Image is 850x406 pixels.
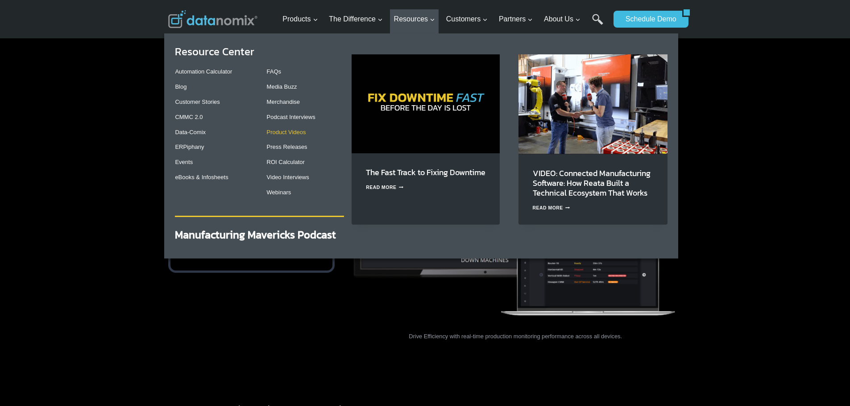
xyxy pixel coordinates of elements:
[352,54,500,153] img: Tackle downtime in real time. See how Datanomix Fast Track gives manufacturers instant visibility...
[366,166,485,178] a: The Fast Track to Fixing Downtime
[201,37,241,45] span: Phone number
[544,13,580,25] span: About Us
[175,174,228,180] a: eBooks & Infosheets
[175,44,254,59] a: Resource Center
[267,189,291,196] a: Webinars
[614,11,682,28] a: Schedule Demo
[201,0,229,8] span: Last Name
[175,83,187,90] a: Blog
[267,174,309,180] a: Video Interviews
[267,98,300,105] a: Merchandise
[201,110,235,118] span: State/Region
[267,114,315,120] a: Podcast Interviews
[175,68,232,75] a: Automation Calculator
[366,185,403,190] a: Read More
[279,5,609,34] nav: Primary Navigation
[267,144,307,150] a: Press Releases
[282,13,318,25] span: Products
[394,13,435,25] span: Resources
[175,114,203,120] a: CMMC 2.0
[121,199,150,205] a: Privacy Policy
[533,167,651,199] a: VIDEO: Connected Manufacturing Software: How Reata Built a Technical Ecosystem That Works
[175,227,336,242] a: Manufacturing Mavericks Podcast
[499,13,533,25] span: Partners
[349,323,682,341] figcaption: Drive Efficiency with real-time production monitoring performance across all devices.
[267,129,306,135] a: Product Videos
[267,159,305,165] a: ROI Calculator
[329,13,383,25] span: The Difference
[168,10,257,28] img: Datanomix
[592,14,603,34] a: Search
[175,129,206,135] a: Data-Comix
[100,199,113,205] a: Terms
[175,98,220,105] a: Customer Stories
[446,13,488,25] span: Customers
[175,159,193,165] a: Events
[518,54,668,154] img: Reata’s Connected Manufacturing Software Ecosystem
[533,205,570,210] a: Read More
[267,68,282,75] a: FAQs
[267,83,297,90] a: Media Buzz
[175,144,204,150] a: ERPiphany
